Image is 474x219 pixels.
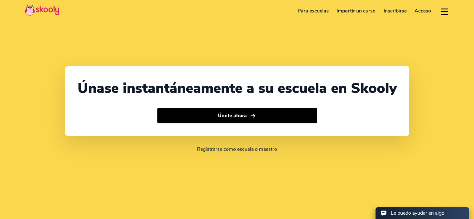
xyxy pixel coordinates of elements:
a: Impartir un curso [333,6,380,16]
div: Únase instantáneamente a su escuela en Skooly [78,79,397,98]
a: Inscribirse [380,6,411,16]
a: Acceso [411,6,435,16]
button: menu outline [440,6,449,16]
a: Para escuelas [294,6,333,16]
img: Skooly [25,4,59,16]
a: Registrarse como escuela o maestro [197,146,277,153]
ion-icon: arrow forward outline [250,112,256,119]
button: Únete ahoraarrow forward outline [157,108,317,123]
